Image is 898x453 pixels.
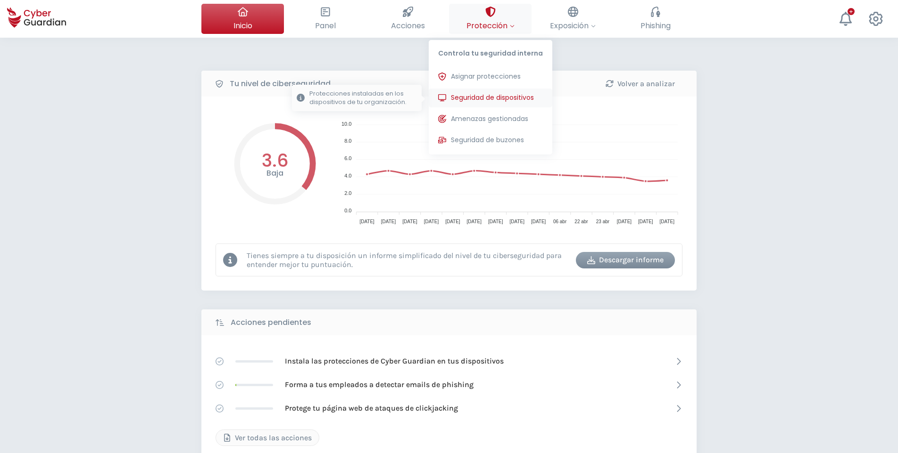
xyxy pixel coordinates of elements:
[449,4,532,34] button: ProtecciónControla tu seguridad internaAsignar proteccionesSeguridad de dispositivosProtecciones ...
[341,121,351,127] tspan: 10.0
[402,219,417,224] tspan: [DATE]
[532,4,614,34] button: Exposición
[509,219,524,224] tspan: [DATE]
[451,114,528,124] span: Amenazas gestionadas
[451,93,534,103] span: Seguridad de dispositivos
[344,173,351,178] tspan: 4.0
[598,78,682,89] div: Volver a analizar
[309,89,417,106] p: Protecciones instaladas en los dispositivos de tu organización.
[344,208,351,213] tspan: 0.0
[638,219,653,224] tspan: [DATE]
[285,356,504,366] p: Instala las protecciones de Cyber Guardian en tus dispositivos
[467,219,482,224] tspan: [DATE]
[583,254,668,266] div: Descargar informe
[553,219,567,224] tspan: 06 abr
[247,251,569,269] p: Tienes siempre a tu disposición un informe simplificado del nivel de tu ciberseguridad para enten...
[451,135,524,145] span: Seguridad de buzones
[223,432,312,444] div: Ver todas las acciones
[284,4,366,34] button: Panel
[344,190,351,196] tspan: 2.0
[445,219,460,224] tspan: [DATE]
[488,219,503,224] tspan: [DATE]
[230,78,331,89] b: Tu nivel de ciberseguridad
[640,20,671,32] span: Phishing
[315,20,336,32] span: Panel
[574,219,588,224] tspan: 22 abr
[660,219,675,224] tspan: [DATE]
[344,155,351,161] tspan: 6.0
[381,219,396,224] tspan: [DATE]
[391,20,425,32] span: Acciones
[590,75,690,92] button: Volver a analizar
[576,252,675,268] button: Descargar informe
[429,67,552,86] button: Asignar protecciones
[451,72,521,81] span: Asignar protecciones
[429,89,552,107] button: Seguridad de dispositivosProtecciones instaladas en los dispositivos de tu organización.
[429,131,552,150] button: Seguridad de buzones
[201,4,284,34] button: Inicio
[366,4,449,34] button: Acciones
[285,380,474,390] p: Forma a tus empleados a detectar emails de phishing
[216,429,319,446] button: Ver todas las acciones
[429,40,552,63] p: Controla tu seguridad interna
[344,138,351,144] tspan: 8.0
[848,8,855,15] div: +
[550,20,596,32] span: Exposición
[596,219,610,224] tspan: 23 abr
[531,219,546,224] tspan: [DATE]
[429,110,552,129] button: Amenazas gestionadas
[614,4,697,34] button: Phishing
[285,403,458,413] p: Protege tu página web de ataques de clickjacking
[233,20,252,32] span: Inicio
[617,219,632,224] tspan: [DATE]
[359,219,374,224] tspan: [DATE]
[424,219,439,224] tspan: [DATE]
[466,20,515,32] span: Protección
[231,317,311,328] b: Acciones pendientes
